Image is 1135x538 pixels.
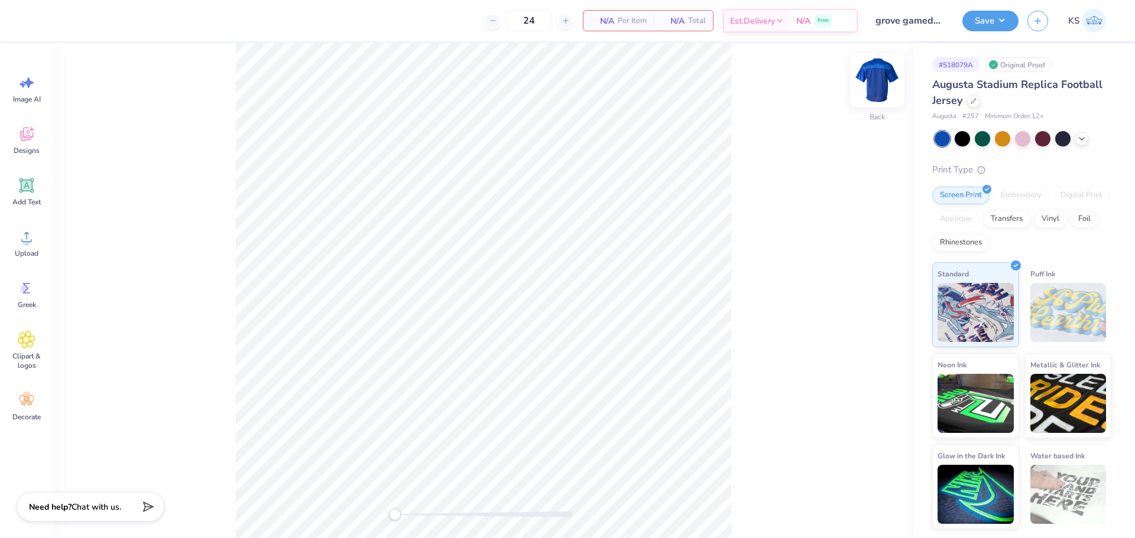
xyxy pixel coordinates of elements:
[1071,210,1098,228] div: Foil
[12,412,41,422] span: Decorate
[1030,358,1100,371] span: Metallic & Glitter Ink
[985,112,1044,122] span: Minimum Order: 12 +
[818,17,829,25] span: Free
[1030,449,1085,462] span: Water based Ink
[1030,374,1107,433] img: Metallic & Glitter Ink
[932,234,990,252] div: Rhinestones
[1034,210,1067,228] div: Vinyl
[938,465,1014,524] img: Glow in the Dark Ink
[962,112,979,122] span: # 257
[932,57,980,72] div: # 518079A
[796,15,810,27] span: N/A
[730,15,775,27] span: Est. Delivery
[932,112,956,122] span: Augusta
[15,249,38,258] span: Upload
[1053,187,1110,204] div: Digital Print
[1030,268,1055,280] span: Puff Ink
[962,11,1019,31] button: Save
[13,94,41,104] span: Image AI
[1063,9,1111,32] a: KS
[938,268,969,280] span: Standard
[618,15,647,27] span: Per Item
[1068,14,1079,28] span: KS
[29,501,72,513] strong: Need help?
[938,374,1014,433] img: Neon Ink
[14,146,40,155] span: Designs
[938,283,1014,342] img: Standard
[7,351,46,370] span: Clipart & logos
[932,210,980,228] div: Applique
[72,501,121,513] span: Chat with us.
[506,10,552,31] input: – –
[1030,465,1107,524] img: Water based Ink
[591,15,614,27] span: N/A
[932,77,1102,107] span: Augusta Stadium Replica Football Jersey
[993,187,1049,204] div: Embroidery
[854,57,901,104] img: Back
[1082,9,1106,32] img: Kath Sales
[983,210,1030,228] div: Transfers
[389,508,401,520] div: Accessibility label
[985,57,1052,72] div: Original Proof
[938,358,967,371] span: Neon Ink
[867,9,954,32] input: Untitled Design
[12,197,41,207] span: Add Text
[18,300,36,309] span: Greek
[661,15,685,27] span: N/A
[932,163,1111,177] div: Print Type
[688,15,706,27] span: Total
[1030,283,1107,342] img: Puff Ink
[938,449,1005,462] span: Glow in the Dark Ink
[870,112,885,122] div: Back
[932,187,990,204] div: Screen Print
